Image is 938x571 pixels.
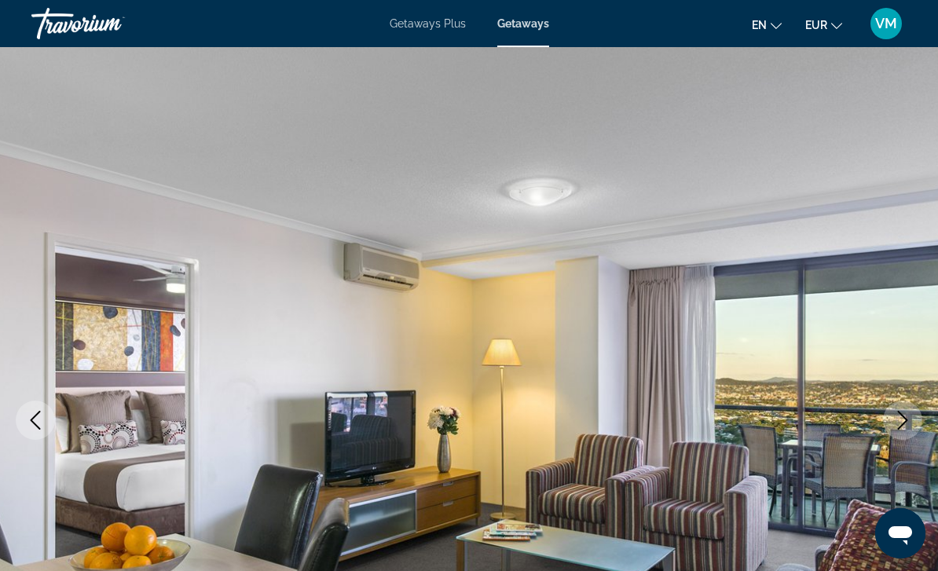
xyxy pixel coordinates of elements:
[805,13,842,36] button: Change currency
[497,17,549,30] a: Getaways
[875,508,925,558] iframe: Bouton de lancement de la fenêtre de messagerie
[866,7,907,40] button: User Menu
[875,16,897,31] span: VM
[883,401,922,440] button: Next image
[16,401,55,440] button: Previous image
[390,17,466,30] a: Getaways Plus
[31,3,189,44] a: Travorium
[752,13,782,36] button: Change language
[805,19,827,31] span: EUR
[752,19,767,31] span: en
